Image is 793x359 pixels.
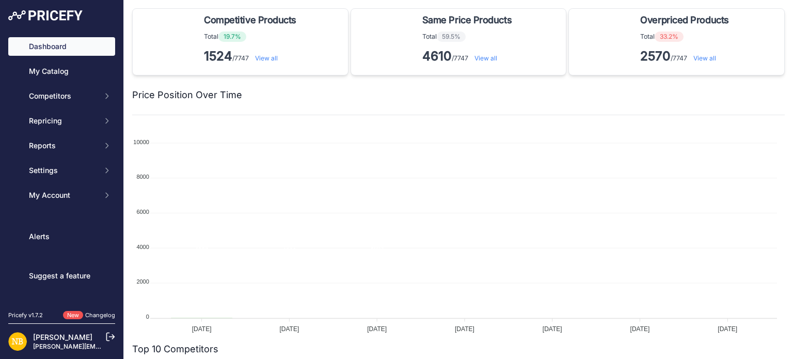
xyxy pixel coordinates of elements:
[474,54,497,62] a: View all
[136,244,149,250] tspan: 4000
[8,62,115,81] a: My Catalog
[204,13,296,27] span: Competitive Products
[640,32,733,42] p: Total
[8,267,115,285] a: Suggest a feature
[693,54,716,62] a: View all
[132,342,218,356] h2: Top 10 Competitors
[29,141,97,151] span: Reports
[279,325,299,333] tspan: [DATE]
[8,37,115,56] a: Dashboard
[8,10,83,21] img: Pricefy Logo
[8,112,115,130] button: Repricing
[655,32,684,42] span: 33.2%
[8,311,43,320] div: Pricefy v1.7.2
[29,91,97,101] span: Competitors
[146,314,149,320] tspan: 0
[63,311,83,320] span: New
[640,48,733,65] p: /7747
[543,325,562,333] tspan: [DATE]
[136,209,149,215] tspan: 6000
[29,116,97,126] span: Repricing
[136,278,149,285] tspan: 2000
[8,186,115,205] button: My Account
[630,325,650,333] tspan: [DATE]
[8,136,115,155] button: Reports
[29,165,97,176] span: Settings
[455,325,474,333] tspan: [DATE]
[29,190,97,200] span: My Account
[132,88,242,102] h2: Price Position Over Time
[204,48,300,65] p: /7747
[422,48,516,65] p: /7747
[422,32,516,42] p: Total
[255,54,278,62] a: View all
[640,49,671,64] strong: 2570
[192,325,212,333] tspan: [DATE]
[33,342,192,350] a: [PERSON_NAME][EMAIL_ADDRESS][DOMAIN_NAME]
[204,32,300,42] p: Total
[8,227,115,246] a: Alerts
[8,87,115,105] button: Competitors
[367,325,387,333] tspan: [DATE]
[136,174,149,180] tspan: 8000
[85,311,115,319] a: Changelog
[204,49,232,64] strong: 1524
[640,13,728,27] span: Overpriced Products
[218,32,246,42] span: 19.7%
[718,325,737,333] tspan: [DATE]
[437,32,466,42] span: 59.5%
[8,37,115,299] nav: Sidebar
[33,333,92,341] a: [PERSON_NAME]
[422,49,452,64] strong: 4610
[133,139,149,145] tspan: 10000
[422,13,512,27] span: Same Price Products
[8,161,115,180] button: Settings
